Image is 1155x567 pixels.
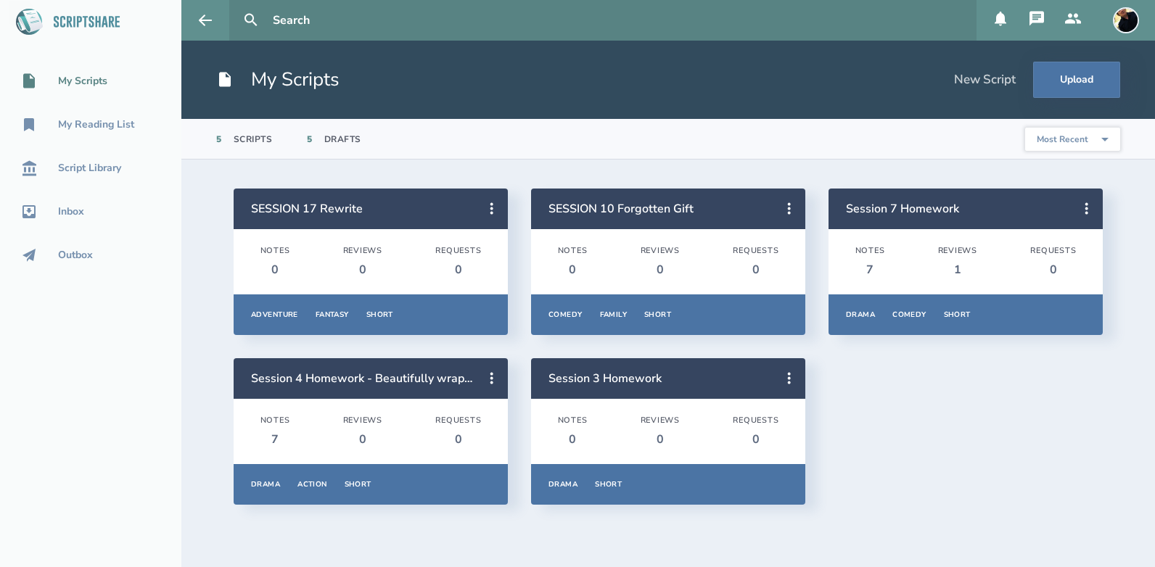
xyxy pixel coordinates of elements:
[644,310,671,320] div: Short
[938,246,978,256] div: Reviews
[1030,246,1076,256] div: Requests
[558,431,588,447] div: 0
[324,133,361,145] div: Drafts
[733,431,778,447] div: 0
[307,133,313,145] div: 5
[58,75,107,87] div: My Scripts
[733,246,778,256] div: Requests
[600,310,628,320] div: Family
[846,310,875,320] div: Drama
[548,479,577,489] div: Drama
[251,371,506,386] a: Session 4 Homework - Beautifully wrapped gift
[558,246,588,256] div: Notes
[641,246,681,256] div: Reviews
[343,415,383,426] div: Reviews
[435,431,481,447] div: 0
[641,415,681,426] div: Reviews
[58,249,93,261] div: Outbox
[548,310,583,320] div: Comedy
[366,310,393,320] div: Short
[1033,62,1120,98] button: Upload
[595,479,622,489] div: Short
[216,133,222,145] div: 5
[251,479,280,489] div: Drama
[343,246,383,256] div: Reviews
[58,206,84,218] div: Inbox
[435,415,481,426] div: Requests
[892,310,926,320] div: Comedy
[938,262,978,278] div: 1
[260,431,290,447] div: 7
[435,262,481,278] div: 0
[345,479,371,489] div: Short
[435,246,481,256] div: Requests
[58,119,134,131] div: My Reading List
[251,310,298,320] div: Adventure
[234,133,273,145] div: Scripts
[548,201,694,217] a: SESSION 10 Forgotten Gift
[260,262,290,278] div: 0
[944,310,971,320] div: Short
[58,162,121,174] div: Script Library
[641,262,681,278] div: 0
[297,479,327,489] div: Action
[251,201,363,217] a: SESSION 17 Rewrite
[1113,7,1139,33] img: user_1750930607-crop.jpg
[260,246,290,256] div: Notes
[641,431,681,447] div: 0
[343,262,383,278] div: 0
[316,310,349,320] div: Fantasy
[855,262,885,278] div: 7
[343,431,383,447] div: 0
[260,415,290,426] div: Notes
[733,262,778,278] div: 0
[954,72,1016,88] div: New Script
[733,415,778,426] div: Requests
[548,371,662,386] a: Session 3 Homework
[558,415,588,426] div: Notes
[846,201,959,217] a: Session 7 Homework
[1030,262,1076,278] div: 0
[216,67,340,93] h1: My Scripts
[855,246,885,256] div: Notes
[558,262,588,278] div: 0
